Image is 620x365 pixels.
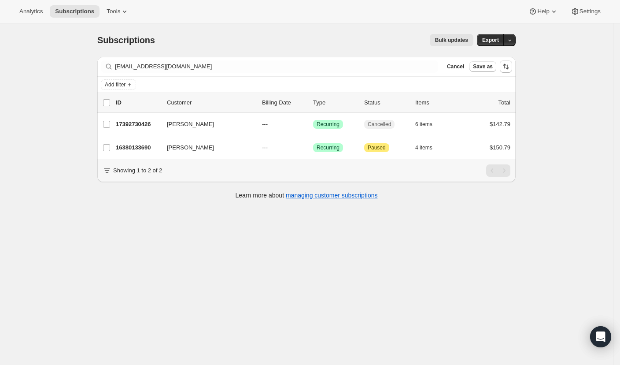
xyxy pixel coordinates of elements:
[19,8,43,15] span: Analytics
[116,118,510,130] div: 17392730426[PERSON_NAME]---SuccessRecurringCancelled6 items$142.79
[579,8,601,15] span: Settings
[523,5,563,18] button: Help
[116,98,510,107] div: IDCustomerBilling DateTypeStatusItemsTotal
[101,79,136,90] button: Add filter
[162,117,250,131] button: [PERSON_NAME]
[317,121,340,128] span: Recurring
[262,121,268,127] span: ---
[435,37,468,44] span: Bulk updates
[167,120,214,129] span: [PERSON_NAME]
[447,63,464,70] span: Cancel
[368,121,391,128] span: Cancelled
[167,98,255,107] p: Customer
[415,142,442,154] button: 4 items
[262,144,268,151] span: ---
[116,120,160,129] p: 17392730426
[105,81,125,88] span: Add filter
[116,98,160,107] p: ID
[364,98,408,107] p: Status
[50,5,100,18] button: Subscriptions
[286,192,378,199] a: managing customer subscriptions
[486,164,510,177] nav: Pagination
[113,166,162,175] p: Showing 1 to 2 of 2
[477,34,504,46] button: Export
[262,98,306,107] p: Billing Date
[97,35,155,45] span: Subscriptions
[162,141,250,155] button: [PERSON_NAME]
[490,121,510,127] span: $142.79
[368,144,386,151] span: Paused
[313,98,357,107] div: Type
[490,144,510,151] span: $150.79
[116,142,510,154] div: 16380133690[PERSON_NAME]---SuccessRecurringAttentionPaused4 items$150.79
[500,60,512,73] button: Sort the results
[537,8,549,15] span: Help
[443,61,468,72] button: Cancel
[101,5,134,18] button: Tools
[415,98,459,107] div: Items
[498,98,510,107] p: Total
[115,60,438,73] input: Filter subscribers
[482,37,499,44] span: Export
[107,8,120,15] span: Tools
[473,63,493,70] span: Save as
[415,118,442,130] button: 6 items
[430,34,473,46] button: Bulk updates
[415,121,432,128] span: 6 items
[116,143,160,152] p: 16380133690
[14,5,48,18] button: Analytics
[317,144,340,151] span: Recurring
[565,5,606,18] button: Settings
[415,144,432,151] span: 4 items
[167,143,214,152] span: [PERSON_NAME]
[469,61,496,72] button: Save as
[590,326,611,347] div: Open Intercom Messenger
[55,8,94,15] span: Subscriptions
[236,191,378,200] p: Learn more about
